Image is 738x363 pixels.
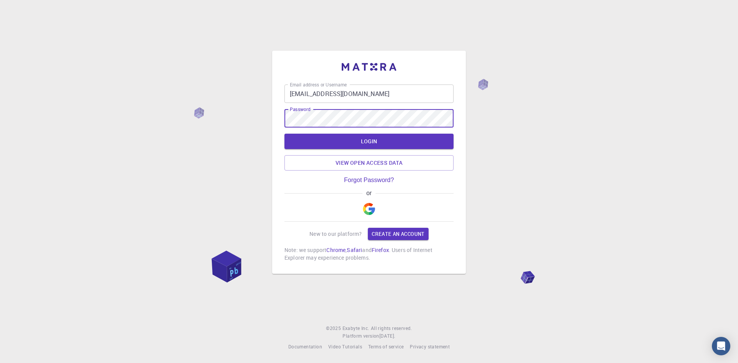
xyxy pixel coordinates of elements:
[344,177,394,184] a: Forgot Password?
[328,343,362,351] a: Video Tutorials
[284,246,454,262] p: Note: we support , and . Users of Internet Explorer may experience problems.
[284,134,454,149] button: LOGIN
[379,332,396,340] a: [DATE].
[309,230,362,238] p: New to our platform?
[347,246,362,254] a: Safari
[368,343,404,350] span: Terms of service
[328,343,362,350] span: Video Tutorials
[372,246,389,254] a: Firefox
[362,190,375,197] span: or
[290,106,310,113] label: Password
[288,343,322,350] span: Documentation
[712,337,730,355] div: Open Intercom Messenger
[368,228,428,240] a: Create an account
[326,246,346,254] a: Chrome
[368,343,404,351] a: Terms of service
[371,325,412,332] span: All rights reserved.
[342,325,369,332] a: Exabyte Inc.
[410,343,450,351] a: Privacy statement
[342,325,369,331] span: Exabyte Inc.
[363,203,375,215] img: Google
[284,155,454,171] a: View open access data
[342,332,379,340] span: Platform version
[290,81,347,88] label: Email address or Username
[410,343,450,350] span: Privacy statement
[288,343,322,351] a: Documentation
[379,333,396,339] span: [DATE] .
[326,325,342,332] span: © 2025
